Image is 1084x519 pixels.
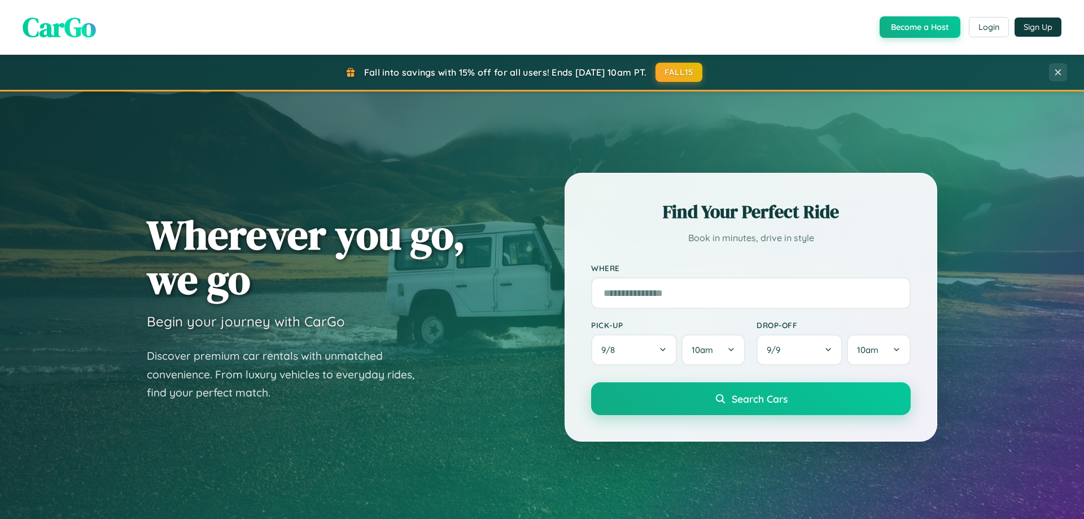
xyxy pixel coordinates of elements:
[147,347,429,402] p: Discover premium car rentals with unmatched convenience. From luxury vehicles to everyday rides, ...
[857,344,878,355] span: 10am
[364,67,647,78] span: Fall into savings with 15% off for all users! Ends [DATE] 10am PT.
[591,320,745,330] label: Pick-up
[692,344,713,355] span: 10am
[591,382,911,415] button: Search Cars
[601,344,620,355] span: 9 / 8
[847,334,911,365] button: 10am
[1015,18,1061,37] button: Sign Up
[757,320,911,330] label: Drop-off
[969,17,1009,37] button: Login
[681,334,745,365] button: 10am
[591,263,911,273] label: Where
[591,230,911,246] p: Book in minutes, drive in style
[147,212,465,302] h1: Wherever you go, we go
[732,392,788,405] span: Search Cars
[147,313,345,330] h3: Begin your journey with CarGo
[767,344,786,355] span: 9 / 9
[757,334,842,365] button: 9/9
[880,16,960,38] button: Become a Host
[655,63,703,82] button: FALL15
[23,8,96,46] span: CarGo
[591,334,677,365] button: 9/8
[591,199,911,224] h2: Find Your Perfect Ride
